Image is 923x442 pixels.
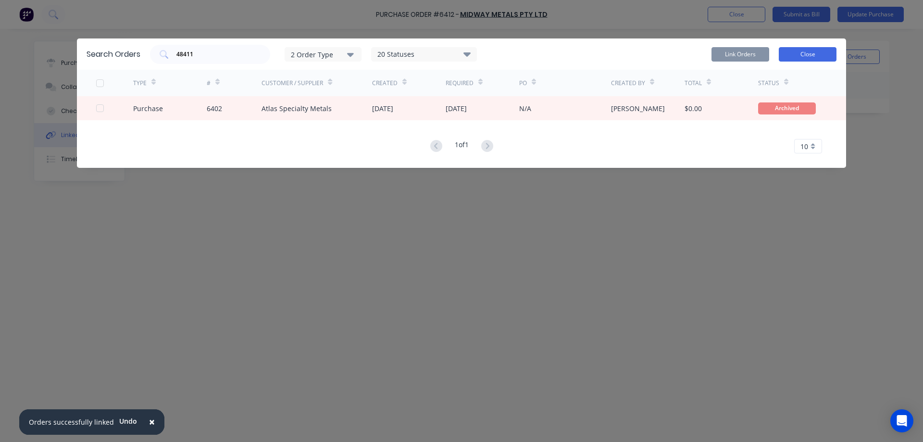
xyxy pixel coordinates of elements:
div: TYPE [133,79,147,88]
span: 10 [800,141,808,152]
div: [PERSON_NAME] [611,103,665,114]
div: Required [446,79,474,88]
div: Created By [611,79,645,88]
div: Archived [758,102,816,114]
div: $0.00 [685,103,702,114]
div: 6402 [207,103,222,114]
div: [DATE] [372,103,393,114]
div: Orders successfully linked [29,417,114,427]
div: 1 of 1 [455,139,469,153]
div: # [207,79,211,88]
div: Created [372,79,398,88]
div: Search Orders [87,49,140,60]
div: Status [758,79,779,88]
div: [DATE] [446,103,467,114]
div: Atlas Specialty Metals [262,103,332,114]
button: Link Orders [711,47,769,62]
div: Total [685,79,702,88]
button: 2 Order Type [285,47,362,62]
span: × [149,415,155,429]
div: Open Intercom Messenger [890,409,913,432]
div: N/A [519,103,531,114]
input: Search orders... [175,50,255,59]
button: Undo [114,414,142,429]
div: PO [519,79,527,88]
div: 20 Statuses [372,49,476,60]
div: Purchase [133,103,163,114]
div: Customer / Supplier [262,79,323,88]
div: 2 Order Type [291,49,355,59]
button: Close [139,411,164,434]
button: Close [779,47,836,62]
